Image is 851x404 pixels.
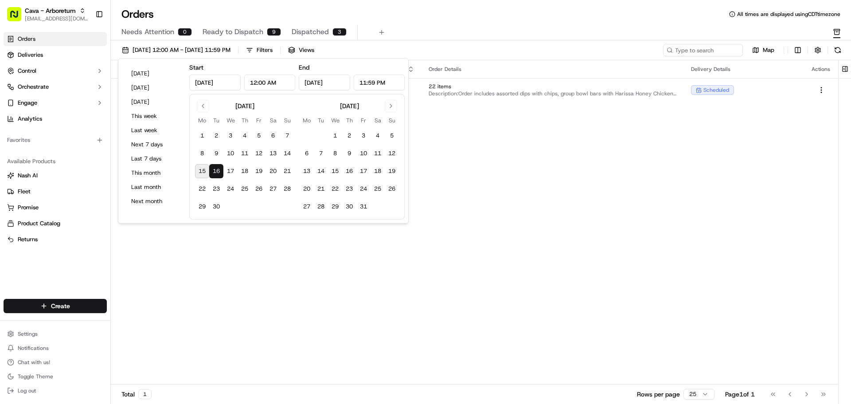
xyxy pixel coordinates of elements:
button: 11 [238,146,252,161]
input: Got a question? Start typing here... [23,57,160,67]
span: Control [18,67,36,75]
button: 18 [371,164,385,178]
input: Type to search [663,44,743,56]
label: End [299,63,309,71]
a: 💻API Documentation [71,195,146,211]
input: Time [354,75,405,90]
button: Returns [4,232,107,247]
button: 6 [266,129,280,143]
span: [PERSON_NAME] [27,137,72,145]
button: This week [127,110,180,122]
p: Welcome 👋 [9,35,161,50]
button: 20 [266,164,280,178]
button: 26 [252,182,266,196]
a: Nash AI [7,172,103,180]
span: scheduled [703,86,729,94]
span: Knowledge Base [18,198,68,207]
th: Thursday [342,116,356,125]
button: 19 [252,164,266,178]
div: Past conversations [9,115,59,122]
span: Log out [18,387,36,394]
div: 9 [267,28,281,36]
div: Order Details [429,66,677,73]
button: 28 [280,182,294,196]
th: Sunday [385,116,399,125]
a: Deliveries [4,48,107,62]
span: Map [763,46,774,54]
button: 9 [209,146,223,161]
button: [DATE] 12:00 AM - [DATE] 11:59 PM [118,44,234,56]
button: [DATE] [127,67,180,80]
button: 14 [280,146,294,161]
button: 2 [209,129,223,143]
button: Refresh [831,44,844,56]
button: [DATE] [127,82,180,94]
button: Last month [127,181,180,193]
div: Filters [257,46,273,54]
span: [DATE] [78,161,97,169]
button: Orchestrate [4,80,107,94]
span: Fleet [18,188,31,196]
button: 10 [223,146,238,161]
button: Last week [127,124,180,137]
button: 23 [209,182,223,196]
th: Tuesday [209,116,223,125]
span: [PERSON_NAME] [27,161,72,169]
span: Views [299,46,314,54]
button: 16 [209,164,223,178]
span: Needs Attention [121,27,174,37]
div: [DATE] [235,102,254,110]
a: Fleet [7,188,103,196]
div: Favorites [4,133,107,147]
button: Chat with us! [4,356,107,369]
span: 22 items [429,83,677,90]
button: 21 [314,182,328,196]
button: 31 [356,200,371,214]
span: Pylon [88,220,107,227]
div: 💻 [75,199,82,206]
button: 29 [195,200,209,214]
button: Notifications [4,342,107,354]
button: 22 [195,182,209,196]
th: Monday [300,116,314,125]
button: 18 [238,164,252,178]
button: Next month [127,195,180,208]
span: Dispatched [292,27,329,37]
button: Nash AI [4,169,107,183]
img: Liam S. [9,129,23,143]
img: Masood Aslam [9,153,23,167]
button: 5 [252,129,266,143]
th: Friday [252,116,266,125]
span: Deliveries [18,51,43,59]
span: [DATE] 12:00 AM - [DATE] 11:59 PM [133,46,230,54]
span: Orchestrate [18,83,49,91]
button: 26 [385,182,399,196]
th: Saturday [371,116,385,125]
button: 4 [238,129,252,143]
button: 13 [266,146,280,161]
span: API Documentation [84,198,142,207]
th: Wednesday [223,116,238,125]
button: Create [4,299,107,313]
button: [EMAIL_ADDRESS][DOMAIN_NAME] [25,15,88,22]
span: Create [51,302,70,310]
div: 1 [138,389,152,399]
button: 27 [266,182,280,196]
button: Promise [4,200,107,215]
img: 1736555255976-a54dd68f-1ca7-489b-9aae-adbdc363a1c4 [18,162,25,169]
button: 27 [300,200,314,214]
button: 29 [328,200,342,214]
div: We're available if you need us! [40,94,122,101]
button: Settings [4,328,107,340]
div: 3 [332,28,347,36]
div: Delivery Details [691,66,797,73]
a: Orders [4,32,107,46]
div: 0 [178,28,192,36]
button: 25 [371,182,385,196]
button: Engage [4,96,107,110]
h1: Orders [121,7,154,21]
button: 19 [385,164,399,178]
button: 9 [342,146,356,161]
div: 📗 [9,199,16,206]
